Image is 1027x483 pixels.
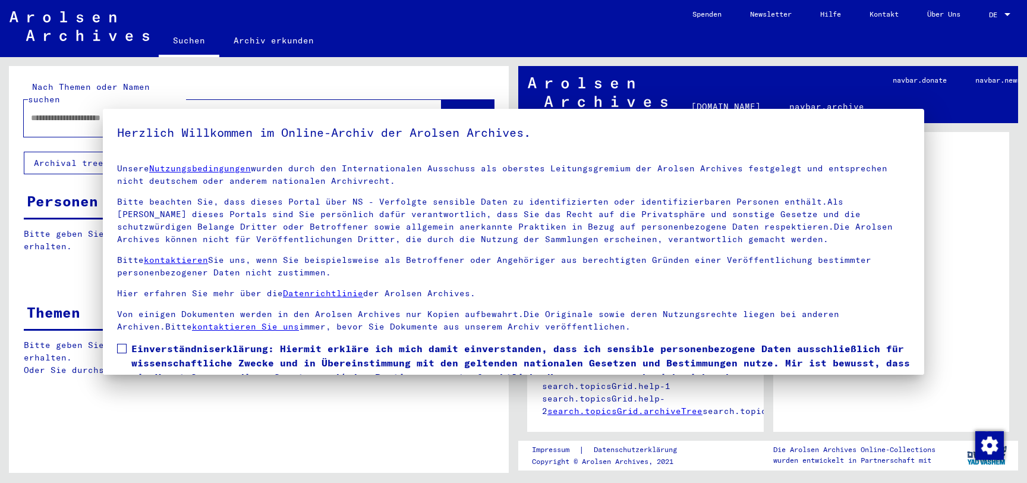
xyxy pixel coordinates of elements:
[144,255,208,265] a: kontaktieren
[192,321,299,332] a: kontaktieren Sie uns
[283,288,363,299] a: Datenrichtlinie
[149,163,251,174] a: Nutzungsbedingungen
[117,308,910,333] p: Von einigen Dokumenten werden in den Arolsen Archives nur Kopien aufbewahrt.Die Originale sowie d...
[117,287,910,300] p: Hier erfahren Sie mehr über die der Arolsen Archives.
[117,123,910,142] h5: Herzlich Willkommen im Online-Archiv der Arolsen Archives.
[117,196,910,246] p: Bitte beachten Sie, dass dieses Portal über NS - Verfolgte sensible Daten zu identifizierten oder...
[975,431,1004,460] img: Zustimmung ändern
[117,254,910,279] p: Bitte Sie uns, wenn Sie beispielsweise als Betroffener oder Angehöriger aus berechtigten Gründen ...
[117,162,910,187] p: Unsere wurden durch den Internationalen Ausschuss als oberstes Leitungsgremium der Arolsen Archiv...
[131,341,910,384] span: Einverständniserklärung: Hiermit erkläre ich mich damit einverstanden, dass ich sensible personen...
